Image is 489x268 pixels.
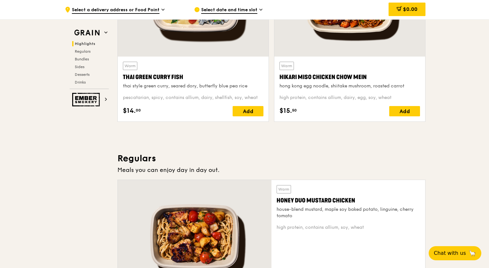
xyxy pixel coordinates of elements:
span: Sides [75,65,84,69]
div: Thai Green Curry Fish [123,73,263,82]
div: pescatarian, spicy, contains allium, dairy, shellfish, soy, wheat [123,94,263,101]
span: Select a delivery address or Food Point [72,7,159,14]
span: Highlights [75,41,95,46]
div: Warm [277,185,291,193]
div: house-blend mustard, maple soy baked potato, linguine, cherry tomato [277,206,420,219]
div: Warm [279,62,294,70]
span: Regulars [75,49,90,54]
button: Chat with us🦙 [429,246,481,260]
h3: Regulars [117,153,425,164]
span: Chat with us [434,249,466,257]
span: 🦙 [468,249,476,257]
div: Hikari Miso Chicken Chow Mein [279,73,420,82]
div: Honey Duo Mustard Chicken [277,196,420,205]
span: Desserts [75,72,90,77]
div: high protein, contains allium, dairy, egg, soy, wheat [279,94,420,101]
div: Meals you can enjoy day in day out. [117,165,425,174]
img: Ember Smokery web logo [72,93,102,106]
div: Add [389,106,420,116]
div: Warm [123,62,137,70]
div: high protein, contains allium, soy, wheat [277,224,420,231]
span: Drinks [75,80,86,85]
div: thai style green curry, seared dory, butterfly blue pea rice [123,83,263,89]
div: Add [233,106,263,116]
span: 50 [292,108,297,113]
span: 00 [136,108,141,113]
span: Select date and time slot [201,7,257,14]
span: Bundles [75,57,89,61]
span: $15. [279,106,292,116]
span: $0.00 [403,6,417,12]
span: $14. [123,106,136,116]
img: Grain web logo [72,27,102,39]
div: hong kong egg noodle, shiitake mushroom, roasted carrot [279,83,420,89]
